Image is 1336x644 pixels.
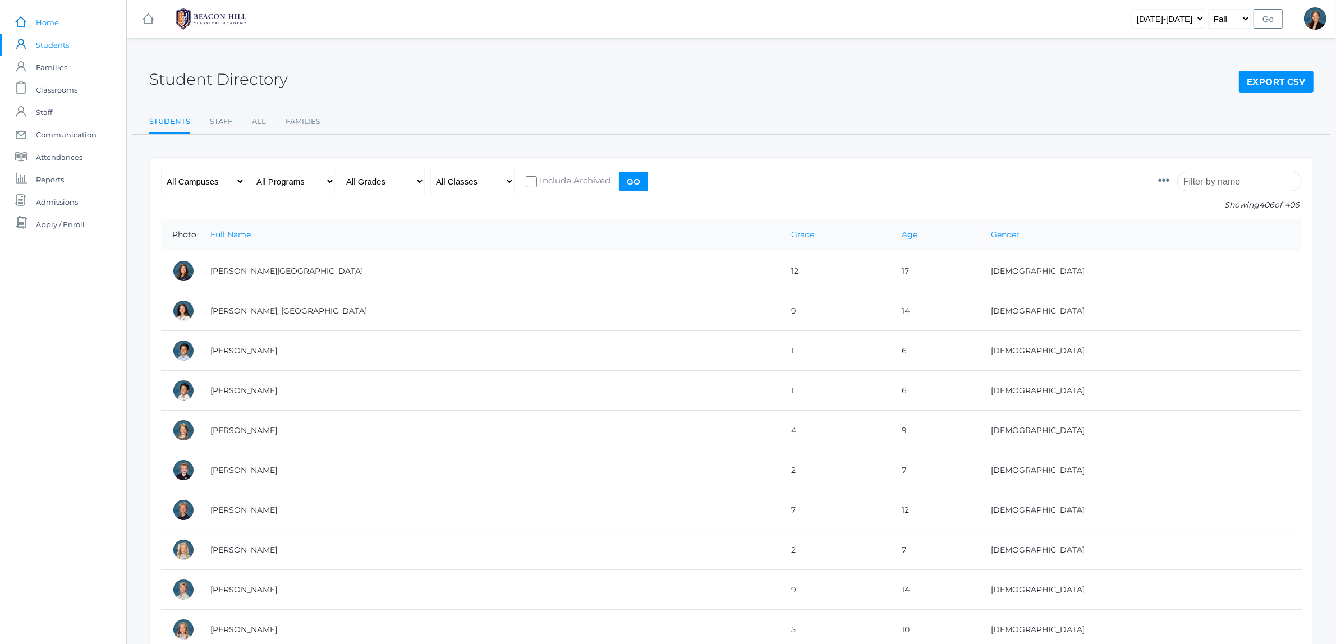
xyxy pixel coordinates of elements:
p: Showing of 406 [1158,199,1302,211]
input: Include Archived [526,176,537,187]
a: Export CSV [1239,71,1314,93]
td: 9 [890,411,980,450]
div: Paige Albanese [172,618,195,641]
td: [PERSON_NAME] [199,570,780,610]
td: 14 [890,570,980,610]
td: [DEMOGRAPHIC_DATA] [980,411,1302,450]
td: [DEMOGRAPHIC_DATA] [980,570,1302,610]
div: Jack Adams [172,459,195,481]
span: Include Archived [537,174,610,188]
div: Allison Smith [1304,7,1326,30]
span: Reports [36,168,64,191]
td: [DEMOGRAPHIC_DATA] [980,490,1302,530]
div: Amelia Adams [172,419,195,441]
div: Grayson Abrea [172,379,195,402]
td: [PERSON_NAME] [199,450,780,490]
td: 12 [890,490,980,530]
td: 9 [780,570,890,610]
td: [PERSON_NAME] [199,371,780,411]
td: [PERSON_NAME] [199,411,780,450]
td: 1 [780,331,890,371]
td: 12 [780,251,890,291]
td: [PERSON_NAME] [199,490,780,530]
td: 17 [890,251,980,291]
td: 7 [890,530,980,570]
a: All [252,111,266,133]
span: Home [36,11,59,34]
div: Phoenix Abdulla [172,300,195,322]
td: 2 [780,530,890,570]
span: Attendances [36,146,82,168]
span: 406 [1259,200,1274,210]
td: [PERSON_NAME], [GEOGRAPHIC_DATA] [199,291,780,331]
a: Age [902,229,917,240]
a: Families [286,111,320,133]
td: 14 [890,291,980,331]
span: Admissions [36,191,78,213]
div: Logan Albanese [172,578,195,601]
td: [DEMOGRAPHIC_DATA] [980,291,1302,331]
td: [DEMOGRAPHIC_DATA] [980,331,1302,371]
span: Students [36,34,69,56]
td: 1 [780,371,890,411]
td: 7 [780,490,890,530]
h2: Student Directory [149,71,288,88]
td: [DEMOGRAPHIC_DATA] [980,371,1302,411]
span: Apply / Enroll [36,213,85,236]
span: Staff [36,101,52,123]
td: [DEMOGRAPHIC_DATA] [980,251,1302,291]
span: Families [36,56,67,79]
td: [PERSON_NAME][GEOGRAPHIC_DATA] [199,251,780,291]
td: [PERSON_NAME] [199,530,780,570]
a: Staff [210,111,232,133]
img: BHCALogos-05-308ed15e86a5a0abce9b8dd61676a3503ac9727e845dece92d48e8588c001991.png [169,5,253,33]
td: 6 [890,371,980,411]
td: 7 [890,450,980,490]
input: Go [619,172,648,191]
td: [DEMOGRAPHIC_DATA] [980,450,1302,490]
a: Students [149,111,190,135]
td: 6 [890,331,980,371]
a: Grade [791,229,814,240]
div: Elle Albanese [172,539,195,561]
input: Filter by name [1177,172,1302,191]
span: Classrooms [36,79,77,101]
td: 2 [780,450,890,490]
th: Photo [161,219,199,251]
td: [DEMOGRAPHIC_DATA] [980,530,1302,570]
span: Communication [36,123,97,146]
input: Go [1254,9,1283,29]
td: 9 [780,291,890,331]
div: Cole Albanese [172,499,195,521]
div: Charlotte Abdulla [172,260,195,282]
td: [PERSON_NAME] [199,331,780,371]
a: Gender [991,229,1020,240]
td: 4 [780,411,890,450]
a: Full Name [210,229,251,240]
div: Dominic Abrea [172,339,195,362]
